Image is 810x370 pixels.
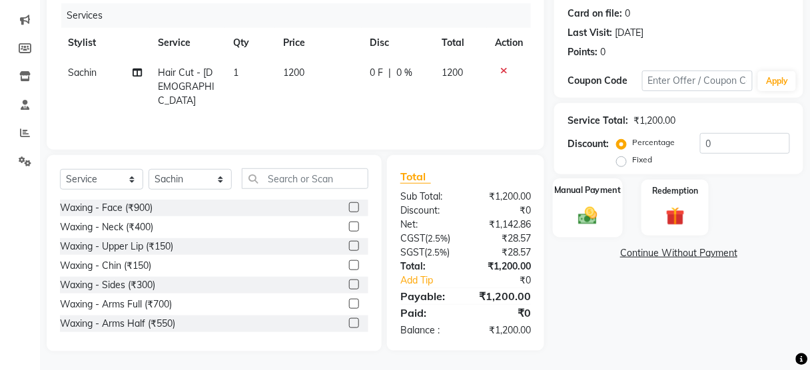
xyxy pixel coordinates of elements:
[390,246,466,260] div: ( )
[242,168,368,189] input: Search or Scan
[390,288,466,304] div: Payable:
[225,28,275,58] th: Qty
[466,218,541,232] div: ₹1,142.86
[434,28,488,58] th: Total
[632,136,675,148] label: Percentage
[557,246,801,260] a: Continue Without Payment
[390,204,466,218] div: Discount:
[428,233,448,244] span: 2.5%
[370,66,383,80] span: 0 F
[60,259,151,273] div: Waxing - Chin (₹150)
[466,204,541,218] div: ₹0
[568,114,628,128] div: Service Total:
[150,28,225,58] th: Service
[568,26,612,40] div: Last Visit:
[660,205,691,228] img: _gift.svg
[390,218,466,232] div: Net:
[283,67,304,79] span: 1200
[568,7,622,21] div: Card on file:
[60,28,150,58] th: Stylist
[390,190,466,204] div: Sub Total:
[60,278,155,292] div: Waxing - Sides (₹300)
[362,28,434,58] th: Disc
[652,185,698,197] label: Redemption
[466,288,541,304] div: ₹1,200.00
[555,184,621,196] label: Manual Payment
[632,154,652,166] label: Fixed
[275,28,362,58] th: Price
[158,67,214,106] span: Hair Cut - [DEMOGRAPHIC_DATA]
[442,67,464,79] span: 1200
[568,74,641,88] div: Coupon Code
[568,45,598,59] div: Points:
[478,274,541,287] div: ₹0
[427,247,447,258] span: 2.5%
[466,260,541,274] div: ₹1,200.00
[60,297,172,311] div: Waxing - Arms Full (₹700)
[60,220,153,234] div: Waxing - Neck (₹400)
[572,204,604,227] img: _cash.svg
[568,137,609,151] div: Discount:
[60,240,173,254] div: Waxing - Upper Lip (₹150)
[61,3,541,28] div: Services
[600,45,606,59] div: 0
[60,201,153,215] div: Waxing - Face (₹900)
[466,246,541,260] div: ₹28.57
[390,323,466,337] div: Balance :
[68,67,97,79] span: Sachin
[390,274,478,287] a: Add Tip
[625,7,630,21] div: 0
[400,170,431,184] span: Total
[390,305,466,321] div: Paid:
[400,246,424,258] span: SGST
[466,305,541,321] div: ₹0
[487,28,531,58] th: Action
[633,114,675,128] div: ₹1,200.00
[233,67,238,79] span: 1
[466,190,541,204] div: ₹1,200.00
[388,66,391,80] span: |
[466,323,541,337] div: ₹1,200.00
[60,317,175,331] div: Waxing - Arms Half (₹550)
[466,232,541,246] div: ₹28.57
[390,232,466,246] div: ( )
[758,71,796,91] button: Apply
[400,232,425,244] span: CGST
[390,260,466,274] div: Total:
[615,26,643,40] div: [DATE]
[396,66,412,80] span: 0 %
[642,71,753,91] input: Enter Offer / Coupon Code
